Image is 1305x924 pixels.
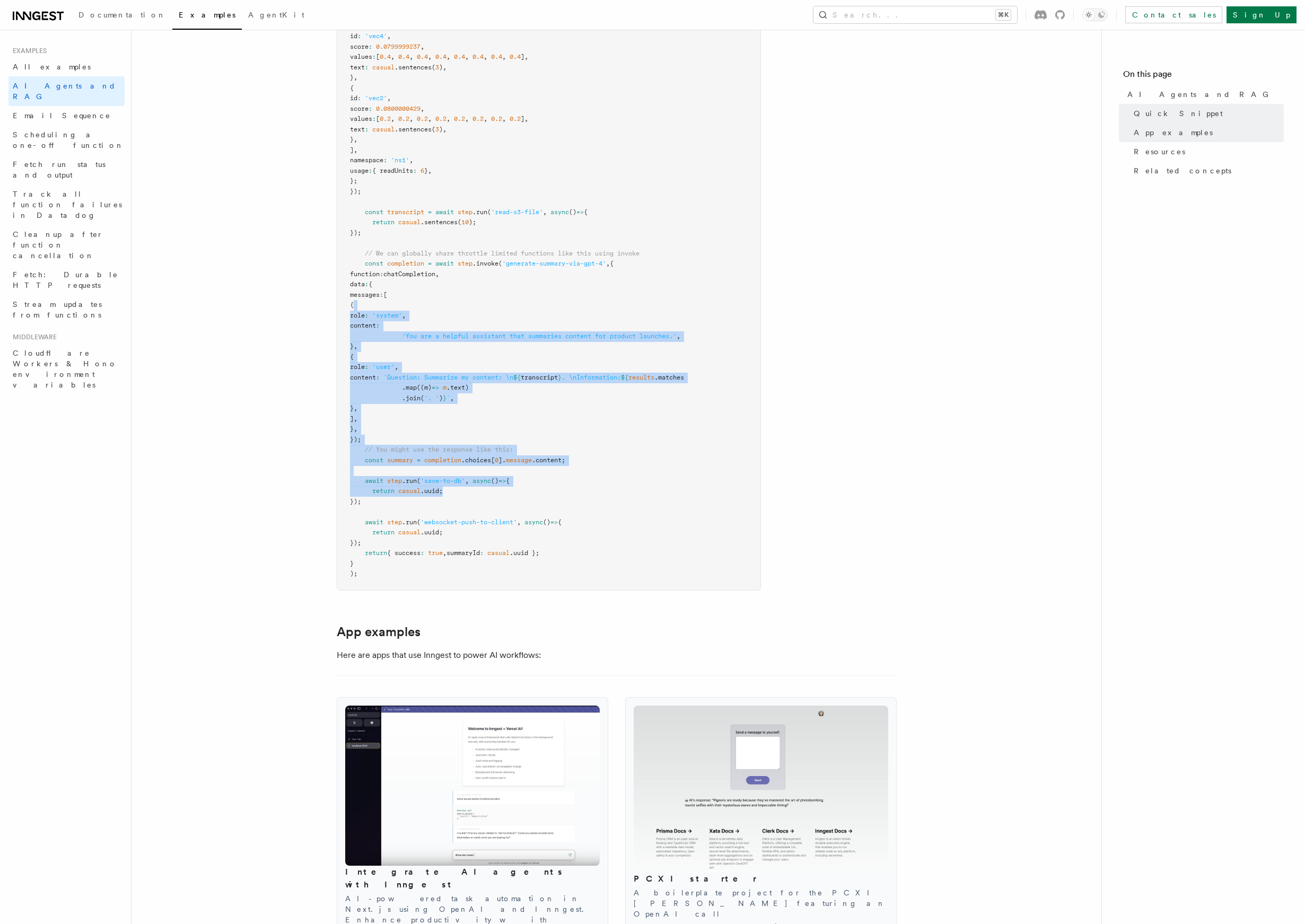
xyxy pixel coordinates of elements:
[409,156,413,164] span: ,
[502,115,506,122] span: ,
[634,887,888,919] p: A boilerplate project for the PCXI [PERSON_NAME] featuring an OpenAI call
[13,82,116,101] span: AI Agents and RAG
[376,115,380,122] span: [
[435,126,439,133] span: 3
[435,260,454,267] span: await
[402,394,421,402] span: .join
[813,6,1017,23] button: Search...⌘K
[8,155,125,184] a: Fetch run status and output
[387,549,421,557] span: { success
[402,518,417,526] span: .run
[446,384,469,391] span: .text)
[387,518,402,526] span: step
[391,115,395,122] span: ,
[424,394,439,402] span: '. '
[350,115,372,122] span: values
[372,64,395,71] span: casual
[387,94,391,102] span: ,
[472,53,484,60] span: 0.4
[1123,85,1284,104] a: AI Agents and RAG
[1129,161,1284,180] a: Related concepts
[354,146,357,154] span: ,
[13,270,118,289] span: Fetch: Durable HTTP requests
[398,529,421,536] span: casual
[350,291,380,298] span: messages
[465,53,469,60] span: ,
[13,230,103,260] span: Cleanup after function cancellation
[350,560,354,567] span: }
[402,332,677,340] span: 'You are a helpful assistant that summaries content for product launches.'
[521,374,558,381] span: transcript
[8,57,125,76] a: All examples
[398,487,421,495] span: casual
[365,280,369,288] span: :
[337,648,761,663] p: Here are apps that use Inngest to power AI workflows:
[402,384,417,391] span: .map
[428,53,432,60] span: ,
[454,115,465,122] span: 0.2
[72,3,172,29] a: Documentation
[562,374,621,381] span: . \nInformation:
[510,549,539,557] span: .uuid };
[350,167,369,174] span: usage
[350,436,361,443] span: });
[487,549,510,557] span: casual
[387,32,391,40] span: ,
[383,291,387,298] span: [
[350,126,365,133] span: text
[365,94,387,102] span: 'vec2'
[391,53,395,60] span: ,
[8,106,125,125] a: Email Sequence
[350,374,376,381] span: content
[1134,127,1213,138] span: App examples
[1082,8,1108,21] button: Toggle dark mode
[621,374,628,381] span: ${
[13,63,91,71] span: All examples
[376,322,380,329] span: :
[1134,165,1231,176] span: Related concepts
[345,866,600,891] h3: Integrate AI agents with Inngest
[365,250,640,257] span: // We can globally share throttle limited functions like this using invoke
[8,295,125,324] a: Stream updates from functions
[350,312,365,319] span: role
[372,126,395,133] span: casual
[350,136,354,143] span: }
[446,115,450,122] span: ,
[365,208,383,216] span: const
[8,265,125,295] a: Fetch: Durable HTTP requests
[372,312,402,319] span: 'system'
[354,74,357,81] span: ,
[421,487,443,495] span: .uuid;
[365,64,369,71] span: :
[428,260,432,267] span: =
[498,477,506,485] span: =>
[428,115,432,122] span: ,
[387,477,402,485] span: step
[350,229,361,236] span: });
[550,208,569,216] span: async
[495,456,498,464] span: 0
[365,363,369,371] span: :
[395,64,432,71] span: .sentences
[350,94,357,102] span: id
[417,477,421,485] span: (
[354,136,357,143] span: ,
[443,549,446,557] span: ,
[13,190,122,219] span: Track all function failures in Datadog
[369,105,372,112] span: :
[380,115,391,122] span: 0.2
[391,156,409,164] span: 'ns1'
[350,188,361,195] span: });
[654,374,684,381] span: .matches
[417,384,432,391] span: ((m)
[472,260,498,267] span: .invoke
[417,53,428,60] span: 0.4
[13,130,124,149] span: Scheduling a one-off function
[421,43,424,50] span: ,
[372,115,376,122] span: :
[435,53,446,60] span: 0.4
[242,3,311,29] a: AgentKit
[365,477,383,485] span: await
[8,76,125,106] a: AI Agents and RAG
[354,415,357,423] span: ,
